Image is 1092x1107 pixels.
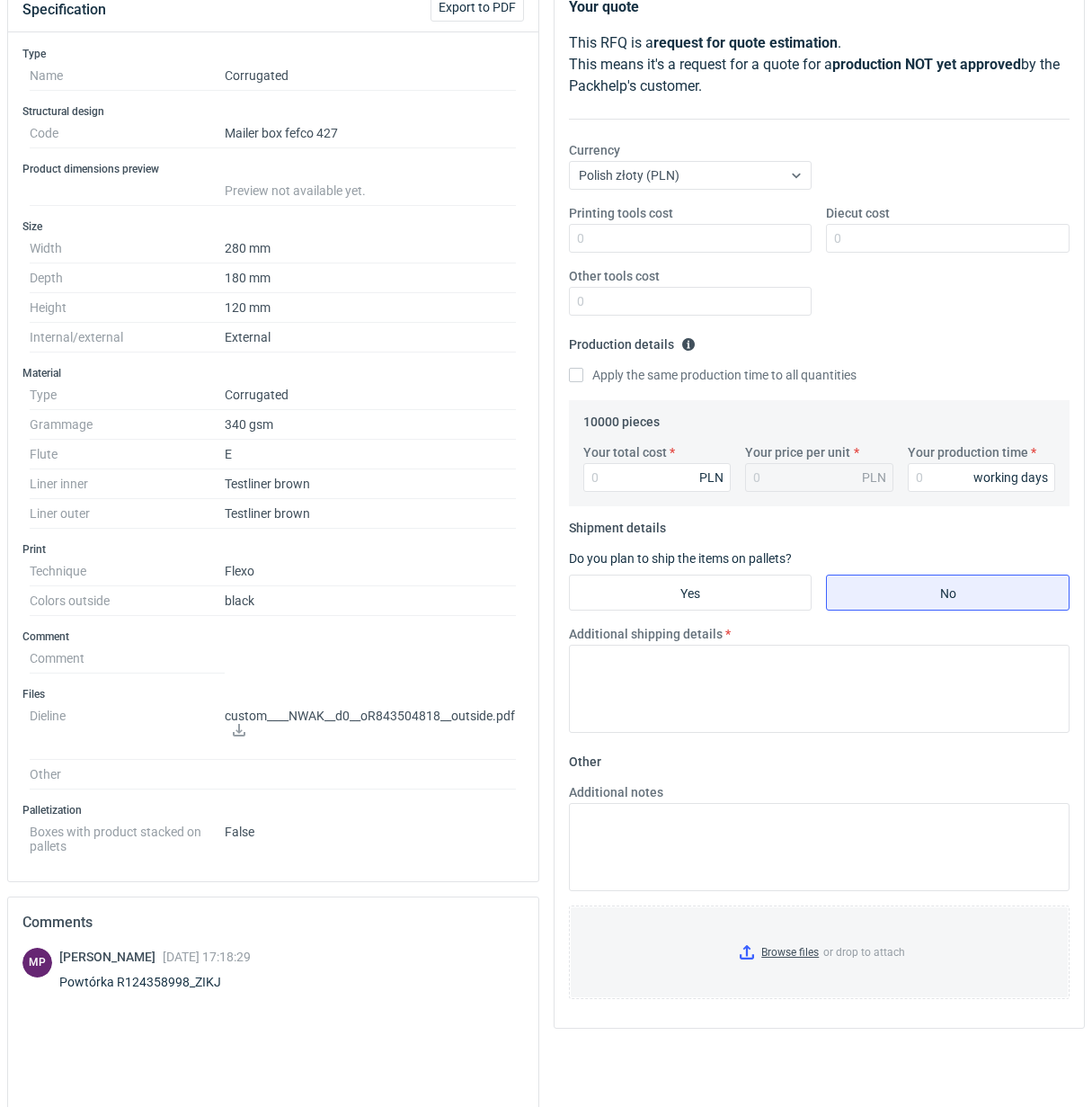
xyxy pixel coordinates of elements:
dt: Comment [30,644,225,674]
h3: Print [22,542,524,557]
label: Currency [569,141,620,159]
dt: Depth [30,263,225,293]
dt: Liner outer [30,499,225,529]
dd: Corrugated [225,61,517,91]
label: No [826,575,1070,611]
h2: Comments [22,912,524,933]
div: Powtórka R124358998_ZIKJ [59,973,251,991]
dt: Code [30,119,225,148]
label: Do you plan to ship the items on pallets? [569,551,792,566]
strong: request for quote estimation [653,34,838,51]
span: Polish złoty (PLN) [579,168,679,183]
h3: Product dimensions preview [22,162,524,176]
h3: Comment [22,629,524,644]
h3: Structural design [22,104,524,119]
dd: 340 gsm [225,410,517,440]
strong: production NOT yet approved [832,56,1021,73]
label: Your price per unit [745,443,850,461]
dd: black [225,586,517,616]
dt: Name [30,61,225,91]
dd: External [225,323,517,353]
input: 0 [583,463,732,492]
dd: Mailer box fefco 427 [225,119,517,148]
span: [PERSON_NAME] [59,950,163,964]
div: working days [973,469,1048,487]
input: 0 [569,287,812,316]
label: Your total cost [583,443,667,461]
dt: Type [30,380,225,410]
dd: 120 mm [225,293,517,323]
div: PLN [862,469,886,487]
dt: Internal/external [30,323,225,353]
dt: Boxes with product stacked on pallets [30,817,225,853]
legend: Other [569,747,601,769]
dt: Other [30,760,225,790]
dd: 180 mm [225,263,517,293]
label: Apply the same production time to all quantities [569,366,857,384]
input: 0 [908,463,1056,492]
h3: Palletization [22,803,524,817]
dd: Corrugated [225,380,517,410]
dd: Flexo [225,557,517,586]
dt: Height [30,293,225,323]
span: Export to PDF [439,1,516,13]
h3: Material [22,366,524,380]
div: PLN [699,469,724,487]
legend: 10000 pieces [583,407,660,429]
legend: Production details [569,330,696,352]
p: This RFQ is a . This means it's a request for a quote for a by the Packhelp's customer. [569,32,1070,97]
dd: E [225,440,517,469]
span: Preview not available yet. [225,183,366,198]
h3: Size [22,219,524,234]
dd: 280 mm [225,234,517,263]
label: or drop to attach [570,906,1070,998]
figcaption: MP [22,948,52,978]
input: 0 [826,224,1070,253]
label: Your production time [908,443,1028,461]
dt: Technique [30,557,225,586]
label: Yes [569,575,812,611]
label: Additional notes [569,783,663,801]
legend: Shipment details [569,513,666,535]
h3: Files [22,687,524,701]
dt: Grammage [30,410,225,440]
dt: Dieline [30,701,225,760]
span: [DATE] 17:18:29 [163,950,251,964]
dd: Testliner brown [225,499,517,529]
h3: Type [22,47,524,61]
dd: False [225,817,517,853]
dt: Width [30,234,225,263]
label: Additional shipping details [569,625,723,643]
label: Printing tools cost [569,204,673,222]
dt: Colors outside [30,586,225,616]
p: custom____NWAK__d0__oR843504818__outside.pdf [225,709,517,739]
dd: Testliner brown [225,469,517,499]
dt: Flute [30,440,225,469]
label: Diecut cost [826,204,890,222]
div: Michał Palasek [22,948,52,978]
dt: Liner inner [30,469,225,499]
input: 0 [569,224,812,253]
label: Other tools cost [569,267,660,285]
